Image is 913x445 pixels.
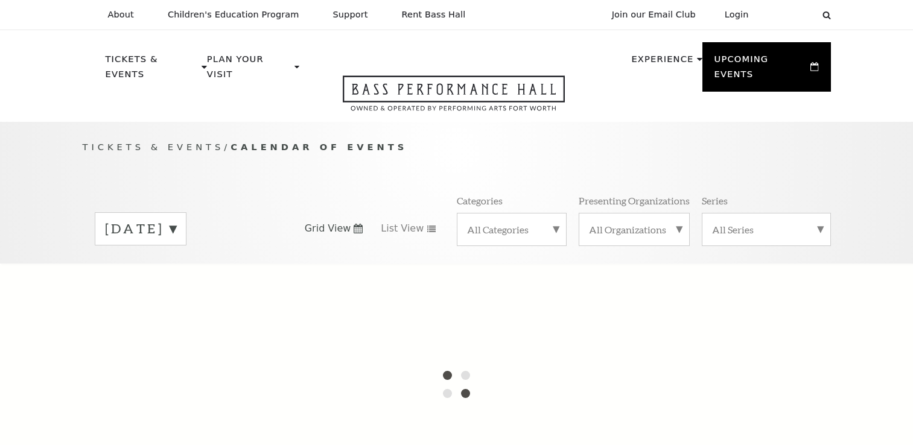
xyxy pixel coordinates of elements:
[714,52,808,89] p: Upcoming Events
[305,222,351,235] span: Grid View
[83,142,224,152] span: Tickets & Events
[467,223,556,236] label: All Categories
[589,223,679,236] label: All Organizations
[579,194,690,207] p: Presenting Organizations
[712,223,821,236] label: All Series
[402,10,466,20] p: Rent Bass Hall
[381,222,424,235] span: List View
[108,10,134,20] p: About
[207,52,291,89] p: Plan Your Visit
[631,52,693,74] p: Experience
[106,52,199,89] p: Tickets & Events
[168,10,299,20] p: Children's Education Program
[702,194,728,207] p: Series
[105,219,176,238] label: [DATE]
[83,140,831,155] p: /
[768,9,811,21] select: Select:
[457,194,503,207] p: Categories
[231,142,407,152] span: Calendar of Events
[333,10,368,20] p: Support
